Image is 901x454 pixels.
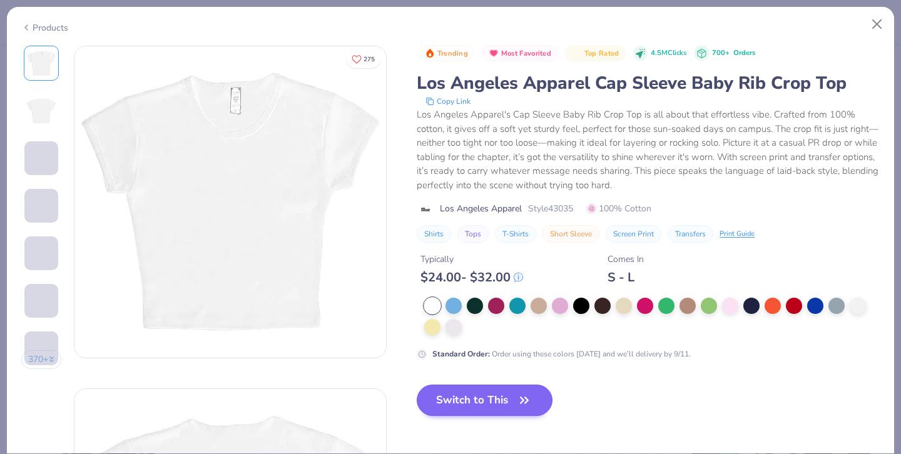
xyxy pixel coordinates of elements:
[584,50,619,57] span: Top Rated
[437,50,468,57] span: Trending
[21,21,68,34] div: Products
[422,95,474,108] button: copy to clipboard
[432,348,691,360] div: Order using these colors [DATE] and we’ll delivery by 9/11.
[572,48,582,58] img: Top Rated sort
[542,225,599,243] button: Short Sleeve
[587,202,651,215] span: 100% Cotton
[417,204,434,214] img: brand logo
[26,96,56,126] img: Back
[346,50,380,68] button: Like
[733,48,755,58] span: Orders
[24,365,26,399] img: User generated content
[417,225,451,243] button: Shirts
[651,48,686,59] span: 4.5M Clicks
[668,225,713,243] button: Transfers
[418,46,474,62] button: Badge Button
[24,270,26,304] img: User generated content
[865,13,889,36] button: Close
[420,270,523,285] div: $ 24.00 - $ 32.00
[528,202,573,215] span: Style 43035
[24,223,26,256] img: User generated content
[417,108,880,192] div: Los Angeles Apparel's Cap Sleeve Baby Rib Crop Top is all about that effortless vibe. Crafted fro...
[26,48,56,78] img: Front
[24,175,26,209] img: User generated content
[606,225,661,243] button: Screen Print
[417,385,552,416] button: Switch to This
[432,349,490,359] strong: Standard Order :
[420,253,523,266] div: Typically
[565,46,625,62] button: Badge Button
[712,48,755,59] div: 700+
[21,350,62,369] button: 370+
[495,225,536,243] button: T-Shirts
[457,225,489,243] button: Tops
[440,202,522,215] span: Los Angeles Apparel
[501,50,551,57] span: Most Favorited
[482,46,557,62] button: Badge Button
[364,56,375,63] span: 275
[608,270,644,285] div: S - L
[425,48,435,58] img: Trending sort
[489,48,499,58] img: Most Favorited sort
[417,71,880,95] div: Los Angeles Apparel Cap Sleeve Baby Rib Crop Top
[24,318,26,351] img: User generated content
[720,229,755,240] div: Print Guide
[74,46,386,358] img: Front
[608,253,644,266] div: Comes In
